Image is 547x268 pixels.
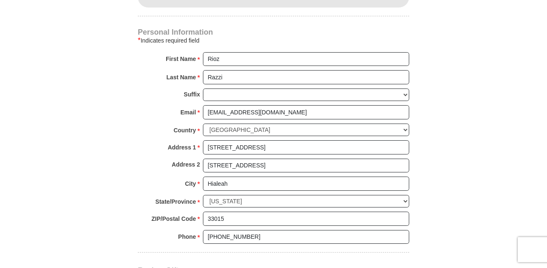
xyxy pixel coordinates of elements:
strong: Email [180,106,196,118]
strong: Last Name [167,71,196,83]
h4: Personal Information [138,29,409,35]
div: Indicates required field [138,35,409,46]
strong: Phone [178,231,196,243]
strong: First Name [166,53,196,65]
strong: Suffix [184,88,200,100]
strong: State/Province [155,196,196,207]
strong: ZIP/Postal Code [152,213,196,225]
strong: City [185,178,196,190]
strong: Country [174,124,196,136]
strong: Address 1 [168,142,196,153]
strong: Address 2 [172,159,200,170]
